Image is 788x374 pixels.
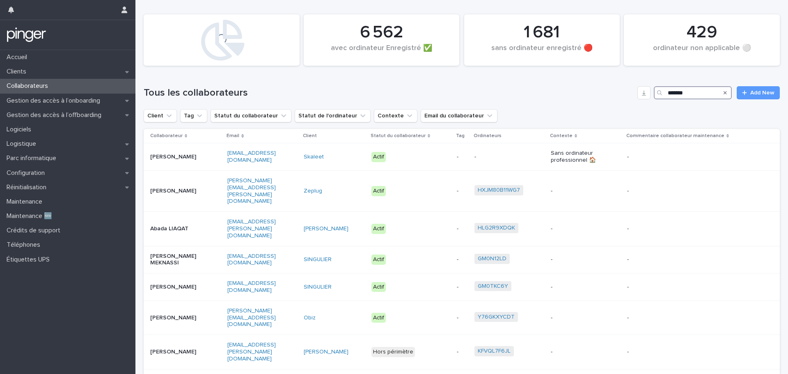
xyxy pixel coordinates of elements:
[3,82,55,90] p: Collaborateurs
[227,342,276,362] a: [EMAIL_ADDRESS][PERSON_NAME][DOMAIN_NAME]
[3,256,56,264] p: Étiquettes UPS
[211,109,291,122] button: Statut du collaborateur
[371,255,386,265] div: Actif
[478,255,506,262] a: GM0N12LD
[3,227,67,234] p: Crédits de support
[3,97,107,105] p: Gestion des accès à l’onboarding
[474,131,502,140] p: Ordinateurs
[150,253,202,267] p: [PERSON_NAME] MEKNASSI
[144,246,780,273] tr: [PERSON_NAME] MEKNASSI[EMAIL_ADDRESS][DOMAIN_NAME]SINGULIER Actif-GM0N12LD --
[180,109,207,122] button: Tag
[551,284,602,291] p: -
[304,225,348,232] a: [PERSON_NAME]
[457,225,468,232] p: -
[227,131,239,140] p: Email
[627,154,730,161] p: -
[371,313,386,323] div: Actif
[551,314,602,321] p: -
[421,109,497,122] button: Email du collaborateur
[478,348,511,355] a: KFVQL7F6JL
[304,188,322,195] a: Zeplug
[478,283,508,290] a: GM0TKC6Y
[457,284,468,291] p: -
[457,256,468,263] p: -
[654,86,732,99] input: Search
[3,111,108,119] p: Gestion des accès à l’offboarding
[227,150,276,163] a: [EMAIL_ADDRESS][DOMAIN_NAME]
[150,188,202,195] p: [PERSON_NAME]
[371,347,415,357] div: Hors périmètre
[144,335,780,369] tr: [PERSON_NAME][EMAIL_ADDRESS][PERSON_NAME][DOMAIN_NAME][PERSON_NAME] Hors périmètre-KFVQL7F6JL --
[150,225,202,232] p: Abada LIAQAT
[627,225,730,232] p: -
[478,44,606,61] div: sans ordinateur enregistré 🔴
[227,219,276,239] a: [EMAIL_ADDRESS][PERSON_NAME][DOMAIN_NAME]
[750,90,774,96] span: Add New
[626,131,724,140] p: Commentaire collaborateur maintenance
[478,225,515,232] a: HLG2R9XDQK
[144,170,780,211] tr: [PERSON_NAME][PERSON_NAME][EMAIL_ADDRESS][PERSON_NAME][DOMAIN_NAME]Zeplug Actif-HXJM80B11WG7 --
[227,178,276,204] a: [PERSON_NAME][EMAIL_ADDRESS][PERSON_NAME][DOMAIN_NAME]
[3,198,49,206] p: Maintenance
[371,282,386,292] div: Actif
[150,314,202,321] p: [PERSON_NAME]
[627,188,730,195] p: -
[551,150,602,164] p: Sans ordinateur professionnel 🏠
[3,126,38,133] p: Logiciels
[638,22,766,43] div: 429
[551,225,602,232] p: -
[457,188,468,195] p: -
[3,154,63,162] p: Parc informatique
[295,109,371,122] button: Statut de l'ordinateur
[150,131,183,140] p: Collaborateur
[144,109,177,122] button: Client
[303,131,317,140] p: Client
[371,186,386,196] div: Actif
[3,68,33,76] p: Clients
[304,256,332,263] a: SINGULIER
[474,154,526,161] p: -
[227,253,276,266] a: [EMAIL_ADDRESS][DOMAIN_NAME]
[304,349,348,356] a: [PERSON_NAME]
[627,284,730,291] p: -
[144,87,634,99] h1: Tous les collaborateurs
[150,154,202,161] p: [PERSON_NAME]
[371,224,386,234] div: Actif
[3,184,53,191] p: Réinitialisation
[144,212,780,246] tr: Abada LIAQAT[EMAIL_ADDRESS][PERSON_NAME][DOMAIN_NAME][PERSON_NAME] Actif-HLG2R9XDQK --
[627,256,730,263] p: -
[3,241,47,249] p: Téléphones
[551,349,602,356] p: -
[550,131,573,140] p: Contexte
[304,284,332,291] a: SINGULIER
[457,154,468,161] p: -
[478,22,606,43] div: 1 681
[318,44,446,61] div: avec ordinateur Enregistré ✅
[638,44,766,61] div: ordinateur non applicable ⚪
[457,349,468,356] p: -
[737,86,780,99] a: Add New
[3,53,34,61] p: Accueil
[144,273,780,301] tr: [PERSON_NAME][EMAIL_ADDRESS][DOMAIN_NAME]SINGULIER Actif-GM0TKC6Y --
[3,140,43,148] p: Logistique
[551,188,602,195] p: -
[304,314,316,321] a: Obiz
[478,314,515,321] a: Y76GKXYCDT
[150,284,202,291] p: [PERSON_NAME]
[478,187,520,194] a: HXJM80B11WG7
[304,154,324,161] a: Skaleet
[371,152,386,162] div: Actif
[457,314,468,321] p: -
[227,280,276,293] a: [EMAIL_ADDRESS][DOMAIN_NAME]
[144,143,780,171] tr: [PERSON_NAME][EMAIL_ADDRESS][DOMAIN_NAME]Skaleet Actif--Sans ordinateur professionnel 🏠-
[374,109,417,122] button: Contexte
[627,314,730,321] p: -
[3,169,51,177] p: Configuration
[227,308,276,328] a: [PERSON_NAME][EMAIL_ADDRESS][DOMAIN_NAME]
[144,301,780,335] tr: [PERSON_NAME][PERSON_NAME][EMAIL_ADDRESS][DOMAIN_NAME]Obiz Actif-Y76GKXYCDT --
[150,349,202,356] p: [PERSON_NAME]
[456,131,465,140] p: Tag
[551,256,602,263] p: -
[318,22,446,43] div: 6 562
